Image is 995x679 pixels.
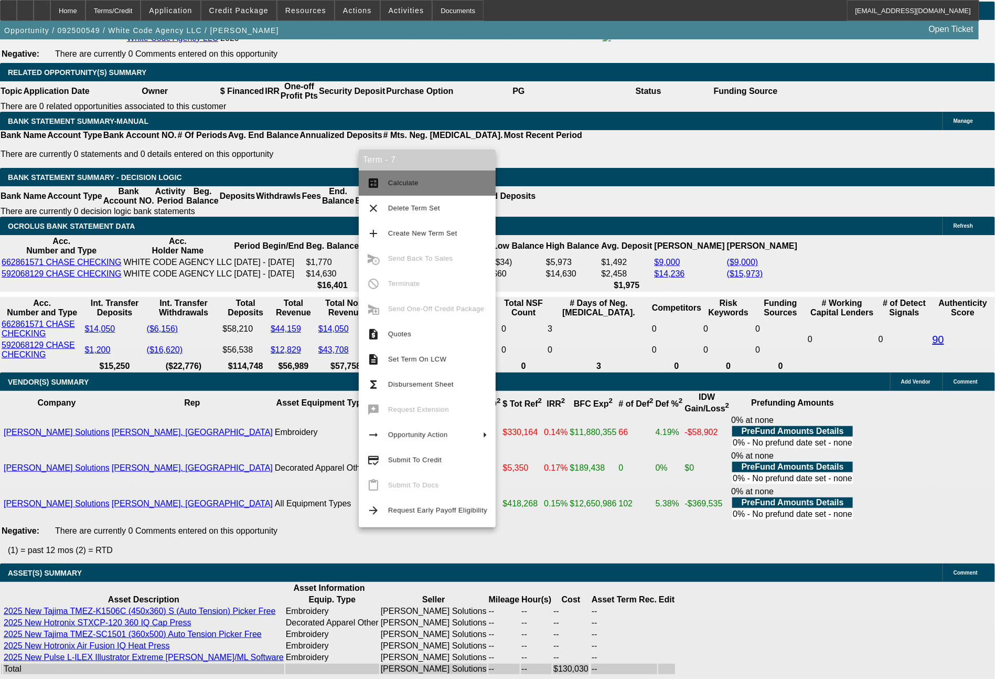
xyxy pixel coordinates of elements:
span: Refresh [954,223,973,229]
th: $1,975 [601,280,652,291]
td: -- [591,641,657,651]
a: [PERSON_NAME], [GEOGRAPHIC_DATA] [112,499,273,508]
th: PG [454,81,583,101]
td: -- [553,641,589,651]
th: 0 [651,361,702,372]
td: 0.15% [543,486,568,521]
th: # Mts. Neg. [MEDICAL_DATA]. [383,130,504,141]
th: One-off Profit Pts [280,81,318,101]
a: $14,236 [655,269,685,278]
span: 0 [808,335,812,344]
span: Bank Statement Summary - Decision Logic [8,173,182,182]
mat-icon: request_quote [367,328,380,341]
a: ($9,000) [727,258,758,267]
td: $0 [684,451,730,485]
td: [PERSON_NAME] Solutions [380,618,487,628]
th: [PERSON_NAME] [654,236,725,256]
span: Add Vendor [901,379,930,385]
th: Annualized Deposits [299,130,382,141]
a: 662861571 CHASE CHECKING [2,320,75,338]
mat-icon: description [367,353,380,366]
td: [PERSON_NAME] Solutions [380,641,487,651]
span: Activities [389,6,424,15]
th: Total Non-Revenue [318,298,374,318]
span: Delete Term Set [388,204,440,212]
a: [PERSON_NAME], [GEOGRAPHIC_DATA] [112,463,273,472]
td: -- [488,629,520,640]
th: # Working Capital Lenders [807,298,877,318]
td: -- [591,606,657,617]
p: There are currently 0 statements and 0 details entered on this opportunity [1,150,582,159]
td: 0.17% [543,451,568,485]
th: Acc. Holder Name [123,236,233,256]
th: # Of Periods [177,130,228,141]
th: Security Deposit [318,81,386,101]
span: Submit To Credit [388,456,442,464]
th: Int. Transfer Withdrawals [146,298,221,318]
th: Risk Keywords [703,298,754,318]
td: -- [553,629,589,640]
th: Beg. Balance [186,186,219,206]
th: Acc. Number and Type [1,298,83,318]
td: -- [521,606,552,617]
th: $56,989 [270,361,317,372]
b: Negative: [2,49,39,58]
mat-icon: functions [367,378,380,391]
th: Withdrawls [255,186,301,206]
td: -- [488,618,520,628]
b: Hour(s) [521,595,551,604]
span: Opportunity Action [388,431,448,439]
b: PreFund Amounts Details [742,427,844,436]
td: -- [521,629,552,640]
sup: 2 [609,397,613,405]
th: Equip. Type [285,595,379,605]
button: Credit Package [201,1,276,20]
td: ($34) [492,257,544,268]
th: Activity Period [155,186,186,206]
th: $16,401 [306,280,359,291]
th: Most Recent Period [504,130,583,141]
th: # Days of Neg. [MEDICAL_DATA]. [547,298,650,318]
td: 0% - No prefund date set - none [732,473,853,484]
td: -- [521,618,552,628]
td: [PERSON_NAME] Solutions [380,652,487,663]
a: [PERSON_NAME] Solutions [4,428,110,437]
b: Def % [656,399,683,408]
td: Embroidery [285,652,379,663]
td: 102 [618,486,654,521]
td: $11,880,355 [570,415,617,450]
a: 592068129 CHASE CHECKING [2,269,122,278]
span: Request Early Payoff Eligibility [388,506,487,514]
b: Negative: [2,526,39,535]
td: Embroidery [285,629,379,640]
th: Sum of the Total NSF Count and Total Overdraft Fee Count from Ocrolus [501,298,546,318]
span: RELATED OPPORTUNITY(S) SUMMARY [8,68,146,77]
th: Account Type [47,186,103,206]
td: -- [591,618,657,628]
span: Create New Term Set [388,229,457,237]
b: # of Def [619,399,654,408]
span: Opportunity / 092500549 / White Code Agency LLC / [PERSON_NAME] [4,26,279,35]
th: Avg. End Balance [228,130,299,141]
td: Embroidery [285,641,379,651]
td: -- [553,606,589,617]
td: -- [488,606,520,617]
td: Decorated Apparel Other [274,451,368,485]
b: Asset Term Rec. [592,595,657,604]
td: $58,210 [222,319,269,339]
th: Beg. Balance [306,236,359,256]
a: 592068129 CHASE CHECKING [2,341,75,359]
th: # of Detect Signals [878,298,931,318]
a: $43,708 [318,345,349,354]
td: -- [553,618,589,628]
td: $60 [492,269,544,279]
th: [PERSON_NAME] [726,236,798,256]
div: 0% at none [731,416,854,449]
td: $14,630 [545,269,600,279]
sup: 2 [497,397,500,405]
span: Credit Package [209,6,269,15]
th: Deposits [219,186,256,206]
th: IRR [264,81,280,101]
td: 0.14% [543,415,568,450]
th: $15,250 [84,361,145,372]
